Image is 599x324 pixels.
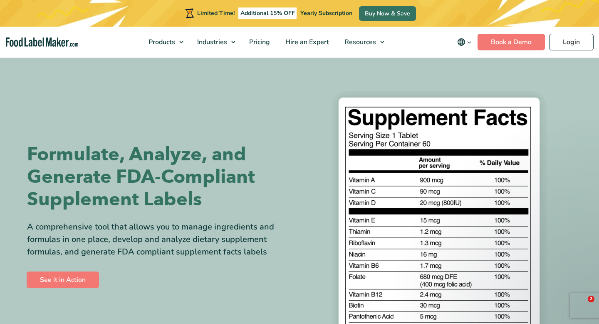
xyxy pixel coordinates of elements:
a: Pricing [242,27,276,57]
a: Login [549,34,594,50]
a: Book a Demo [478,34,545,50]
span: Yearly Subscription [300,9,352,17]
div: A comprehensive tool that allows you to manage ingredients and formulas in one place, develop and... [27,221,293,258]
span: Products [146,37,176,47]
span: Pricing [247,37,271,47]
a: See it in Action [27,272,99,288]
span: Additional 15% OFF [238,7,297,19]
span: Hire an Expert [283,37,330,47]
a: Buy Now & Save [359,6,416,21]
a: Products [141,27,188,57]
iframe: Intercom live chat [571,296,591,316]
a: Resources [337,27,389,57]
a: Hire an Expert [278,27,335,57]
a: Industries [190,27,240,57]
span: 2 [588,296,594,302]
h1: Formulate, Analyze, and Generate FDA-Compliant Supplement Labels [27,143,293,211]
span: Resources [342,37,377,47]
span: Industries [195,37,228,47]
span: Limited Time! [197,9,235,17]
